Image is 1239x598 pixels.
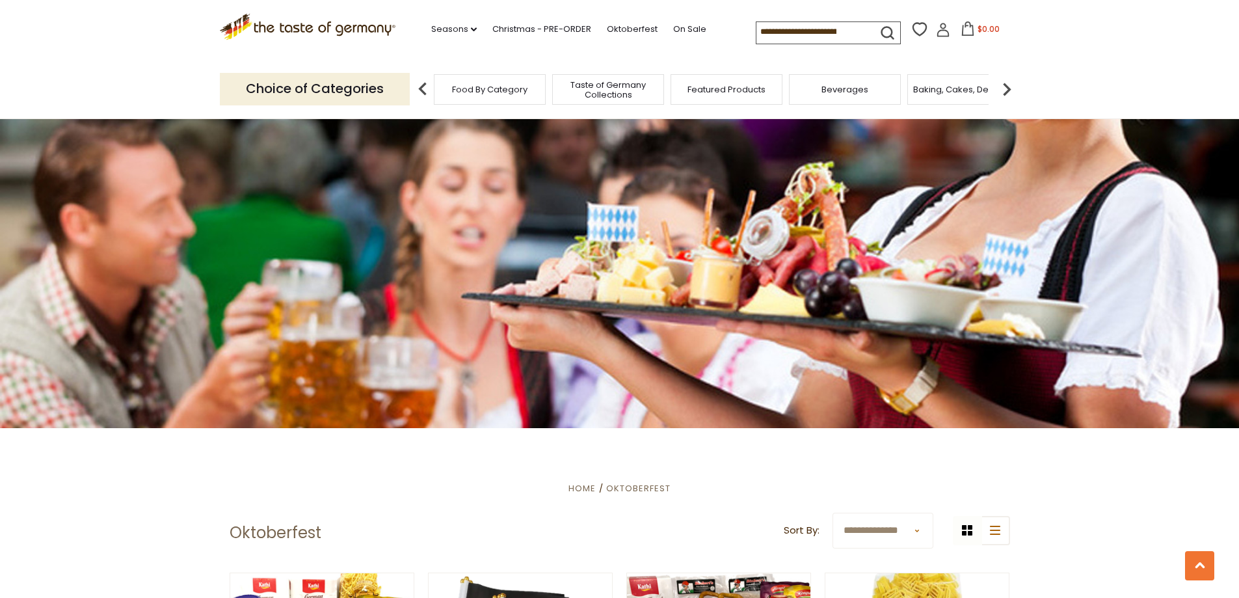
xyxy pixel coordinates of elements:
[673,22,706,36] a: On Sale
[607,22,658,36] a: Oktoberfest
[994,76,1020,102] img: next arrow
[492,22,591,36] a: Christmas - PRE-ORDER
[978,23,1000,34] span: $0.00
[606,482,671,495] a: Oktoberfest
[556,80,660,100] a: Taste of Germany Collections
[821,85,868,94] a: Beverages
[431,22,477,36] a: Seasons
[784,523,819,539] label: Sort By:
[913,85,1014,94] a: Baking, Cakes, Desserts
[568,482,596,495] a: Home
[452,85,527,94] a: Food By Category
[687,85,766,94] a: Featured Products
[953,21,1008,41] button: $0.00
[410,76,436,102] img: previous arrow
[220,73,410,105] p: Choice of Categories
[230,523,321,543] h1: Oktoberfest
